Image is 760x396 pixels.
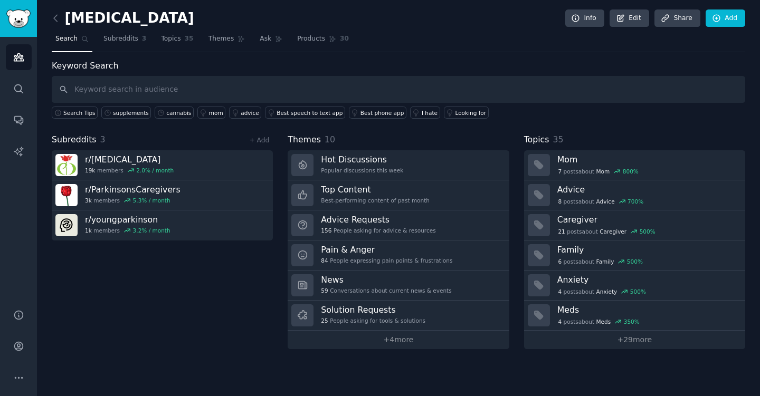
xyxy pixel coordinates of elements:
[100,31,150,52] a: Subreddits3
[260,34,271,44] span: Ask
[55,214,78,236] img: youngparkinson
[288,210,509,240] a: Advice Requests156People asking for advice & resources
[249,137,269,144] a: + Add
[85,167,95,174] span: 19k
[85,197,180,204] div: members
[557,154,738,165] h3: Mom
[325,134,335,144] span: 10
[596,288,617,295] span: Anxiety
[558,318,562,325] span: 4
[288,133,321,147] span: Themes
[524,150,745,180] a: Mom7postsaboutMom800%
[157,31,197,52] a: Topics35
[321,317,328,324] span: 25
[558,198,562,205] span: 8
[557,287,647,296] div: post s about
[360,109,404,117] div: Best phone app
[277,109,343,117] div: Best speech to text app
[85,167,174,174] div: members
[557,167,640,176] div: post s about
[524,301,745,331] a: Meds4postsaboutMeds350%
[52,31,92,52] a: Search
[100,134,106,144] span: 3
[133,227,170,234] div: 3.2 % / month
[321,287,328,294] span: 59
[422,109,438,117] div: I hate
[297,34,325,44] span: Products
[209,109,223,117] div: mom
[85,214,170,225] h3: r/ youngparkinson
[627,258,643,265] div: 500 %
[52,76,745,103] input: Keyword search in audience
[524,271,745,301] a: Anxiety4postsaboutAnxiety500%
[524,210,745,240] a: Caregiver21postsaboutCaregiver500%
[557,257,644,266] div: post s about
[113,109,149,117] div: supplements
[185,34,194,44] span: 35
[410,107,440,119] a: I hate
[229,107,261,119] a: advice
[610,9,649,27] a: Edit
[52,61,118,71] label: Keyword Search
[288,301,509,331] a: Solution Requests25People asking for tools & solutions
[155,107,194,119] a: cannabis
[623,168,639,175] div: 800 %
[55,34,78,44] span: Search
[321,154,403,165] h3: Hot Discussions
[349,107,406,119] a: Best phone app
[321,184,430,195] h3: Top Content
[208,34,234,44] span: Themes
[166,109,191,117] div: cannabis
[455,109,487,117] div: Looking for
[596,258,614,265] span: Family
[85,227,92,234] span: 1k
[557,274,738,285] h3: Anxiety
[85,154,174,165] h3: r/ [MEDICAL_DATA]
[524,133,549,147] span: Topics
[321,197,430,204] div: Best-performing content of past month
[161,34,180,44] span: Topics
[557,304,738,315] h3: Meds
[557,244,738,255] h3: Family
[321,214,435,225] h3: Advice Requests
[640,228,655,235] div: 500 %
[293,31,353,52] a: Products30
[205,31,249,52] a: Themes
[85,197,92,204] span: 3k
[288,180,509,210] a: Top ContentBest-performing content of past month
[596,198,615,205] span: Advice
[85,227,170,234] div: members
[565,9,604,27] a: Info
[524,180,745,210] a: Advice8postsaboutAdvice700%
[288,331,509,349] a: +4more
[133,197,170,204] div: 5.3 % / month
[630,288,646,295] div: 500 %
[52,150,273,180] a: r/[MEDICAL_DATA]19kmembers2.0% / month
[52,210,273,240] a: r/youngparkinson1kmembers3.2% / month
[6,9,31,28] img: GummySearch logo
[596,168,610,175] span: Mom
[321,274,451,285] h3: News
[85,184,180,195] h3: r/ ParkinsonsCaregivers
[558,258,562,265] span: 6
[557,227,657,236] div: post s about
[288,271,509,301] a: News59Conversations about current news & events
[101,107,151,119] a: supplements
[557,197,644,206] div: post s about
[52,107,98,119] button: Search Tips
[256,31,286,52] a: Ask
[557,317,641,326] div: post s about
[52,180,273,210] a: r/ParkinsonsCaregivers3kmembers5.3% / month
[241,109,259,117] div: advice
[265,107,345,119] a: Best speech to text app
[55,154,78,176] img: Parkinsons
[321,244,452,255] h3: Pain & Anger
[63,109,96,117] span: Search Tips
[340,34,349,44] span: 30
[628,198,643,205] div: 700 %
[197,107,225,119] a: mom
[321,227,435,234] div: People asking for advice & resources
[553,134,563,144] span: 35
[654,9,700,27] a: Share
[55,184,78,206] img: ParkinsonsCaregivers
